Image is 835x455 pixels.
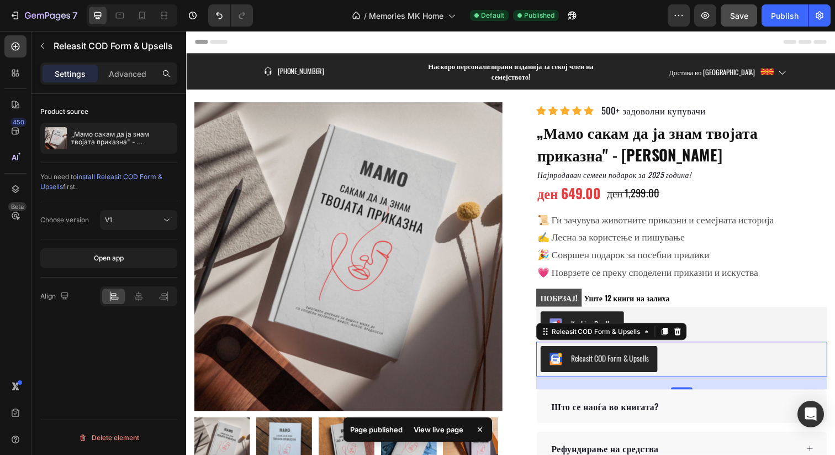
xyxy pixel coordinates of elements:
[40,289,71,304] div: Align
[40,248,177,268] button: Open app
[100,210,177,230] button: V1
[730,11,748,20] span: Save
[357,263,404,281] mark: ПОБРЗАЈ!
[364,10,367,22] span: /
[371,328,384,342] img: CKKYs5695_ICEAE=.webp
[373,420,482,433] p: Рефундирање на средства
[371,302,466,312] div: Releasit COD Form & Upsells
[362,286,447,313] button: Kaching Bundles
[55,68,86,80] p: Settings
[721,4,757,27] button: Save
[105,216,112,224] span: V1
[109,68,146,80] p: Advanced
[71,130,173,146] p: „Мамо сакам да ја знам твојата приказна" - [PERSON_NAME]
[393,293,438,305] div: Kaching Bundles
[429,157,484,173] div: ден 1,299.00
[481,11,504,20] span: Default
[78,431,139,444] div: Delete element
[357,155,424,176] div: ден 649.00
[362,322,481,348] button: Releasit COD Form & Upsells
[358,140,653,152] p: Најпродаван семеен подарок за 2025 година!
[40,172,162,191] span: install Releasit COD Form & Upsells
[586,38,600,45] img: Alt Image
[762,4,808,27] button: Publish
[40,429,177,447] button: Delete element
[94,253,124,263] div: Open app
[407,422,470,437] div: View live page
[40,107,88,117] div: Product source
[373,376,483,390] p: Што се наоѓа во книгата?
[493,37,580,48] p: Достава во [GEOGRAPHIC_DATA]
[186,31,835,455] iframe: Design area
[72,9,77,22] p: 7
[424,74,530,88] p: 500+ задоволни купувачи
[357,91,654,139] h1: „Мамо сакам да ја знам твојата приказна" - [PERSON_NAME]
[40,172,177,192] div: You need to first.
[357,263,493,282] p: Уште 12 книги на залиха
[771,10,799,22] div: Publish
[10,118,27,127] div: 450
[8,202,27,211] div: Beta
[208,4,253,27] div: Undo/Redo
[4,4,82,27] button: 7
[797,401,824,427] div: Open Intercom Messenger
[350,424,403,435] p: Page published
[358,183,653,255] p: 📜 Ги зачувува животните приказни и семејната историја ✍️ Лесна за користење и пишување 🎉 Совршен ...
[393,328,472,340] div: Releasit COD Form & Upsells
[45,127,67,149] img: product feature img
[369,10,443,22] span: Memories MK Home
[524,11,554,20] span: Published
[40,215,89,225] div: Choose version
[54,39,173,53] p: Releasit COD Form & Upsells
[371,293,384,306] img: KachingBundles.png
